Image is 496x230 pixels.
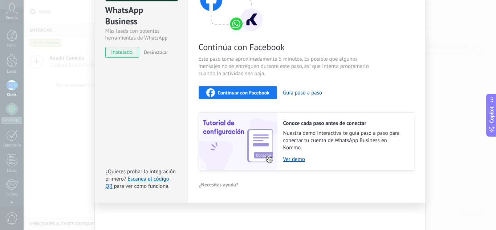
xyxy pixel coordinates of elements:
[106,168,176,182] span: ¿Quieres probar la integración primero?
[199,41,371,53] span: Continúa con Facebook
[283,130,407,152] span: Nuestra demo interactiva te guía paso a paso para conectar tu cuenta de WhatsApp Business en Kommo.
[488,106,495,123] span: Copilot
[105,28,177,41] div: Más leads con potentes herramientas de WhatsApp
[199,179,239,190] button: ¿Necesitas ayuda?
[283,89,322,96] button: Guía paso a paso
[114,183,170,190] span: para ver cómo funciona.
[199,182,239,187] span: ¿Necesitas ayuda?
[283,120,407,127] h2: Conoce cada paso antes de conectar
[144,49,168,56] span: Desinstalar
[283,156,407,163] a: Ver demo
[105,4,177,28] div: WhatsApp Business
[106,47,139,58] span: instalado
[218,90,270,95] span: Continuar con Facebook
[141,47,168,58] button: Desinstalar
[106,175,169,190] a: Escanea el código QR
[199,56,371,77] span: Este paso toma aproximadamente 5 minutos. Es posible que algunos mensajes no se entreguen durante...
[199,86,277,99] button: Continuar con Facebook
